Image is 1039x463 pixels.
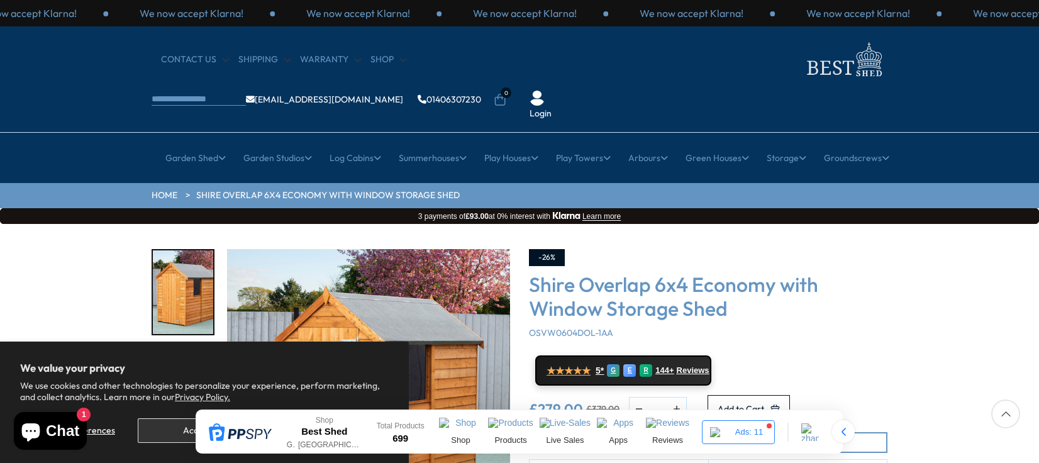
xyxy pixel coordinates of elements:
span: Reviews [677,365,709,376]
div: E [623,364,636,377]
div: 3 / 3 [108,6,275,20]
a: HOME [152,189,177,202]
img: DSC_0035_ab472822-cbcf-4a63-bed0-f7997e9ac2e6_200x200.jpg [153,250,213,334]
inbox-online-store-chat: Shopify online store chat [10,412,91,453]
button: Add to Cart [708,395,790,423]
p: We now accept Klarna! [640,6,743,20]
span: OSVW0604DOL-1AA [529,327,613,338]
p: We now accept Klarna! [806,6,910,20]
p: We now accept Klarna! [140,6,243,20]
span: 0 [501,87,511,98]
a: Login [530,108,552,120]
a: Storage [767,142,806,174]
a: Shipping [238,53,291,66]
span: Add to Cart [718,404,764,413]
p: We use cookies and other technologies to personalize your experience, perform marketing, and coll... [20,380,389,403]
a: Green Houses [686,142,749,174]
a: Shop [370,53,406,66]
h3: Shire Overlap 6x4 Economy with Window Storage Shed [529,272,887,321]
a: Garden Studios [243,142,312,174]
div: 1 / 9 [152,249,214,335]
div: 3 / 3 [608,6,775,20]
button: Accept [138,418,257,443]
div: G [607,364,620,377]
a: 01406307230 [418,95,481,104]
div: 2 / 3 [442,6,608,20]
a: ★★★★★ 5* G E R 144+ Reviews [535,355,711,386]
p: We now accept Klarna! [306,6,410,20]
a: Arbours [628,142,668,174]
a: Privacy Policy. [175,391,230,403]
a: Shire Overlap 6x4 Economy with Window Storage Shed [196,189,460,202]
a: Play Towers [556,142,611,174]
a: Garden Shed [165,142,226,174]
a: Summerhouses [399,142,467,174]
span: 144+ [655,365,674,376]
a: 0 [494,94,506,106]
del: £379.00 [586,404,620,413]
ins: £279.00 [529,402,583,416]
h2: We value your privacy [20,362,389,374]
div: 1 / 3 [275,6,442,20]
a: [EMAIL_ADDRESS][DOMAIN_NAME] [246,95,403,104]
img: logo [799,39,887,80]
a: Groundscrews [824,142,889,174]
img: User Icon [530,91,545,106]
a: CONTACT US [161,53,229,66]
a: Play Houses [484,142,538,174]
a: Warranty [300,53,361,66]
div: 1 / 3 [775,6,942,20]
div: -26% [529,249,565,266]
span: ★★★★★ [547,365,591,377]
a: Log Cabins [330,142,381,174]
div: R [640,364,652,377]
p: We now accept Klarna! [473,6,577,20]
